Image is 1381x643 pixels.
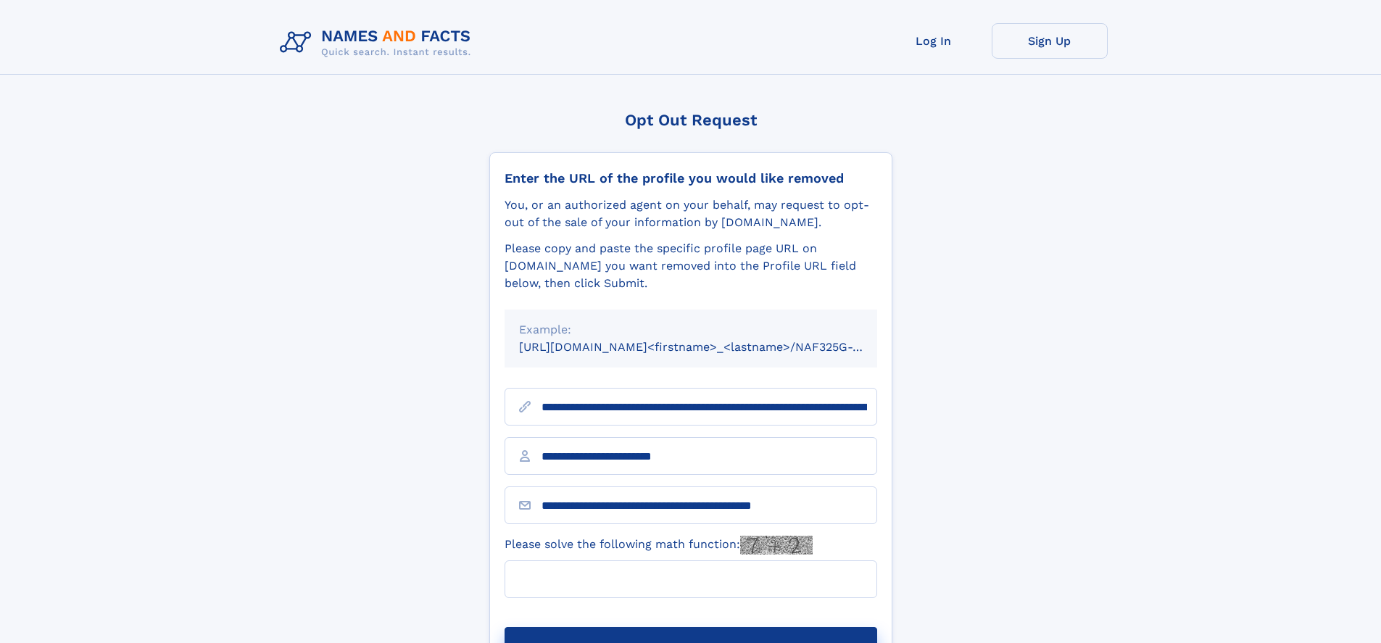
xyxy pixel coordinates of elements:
label: Please solve the following math function: [505,536,813,555]
div: Example: [519,321,863,339]
img: Logo Names and Facts [274,23,483,62]
div: Enter the URL of the profile you would like removed [505,170,877,186]
a: Log In [876,23,992,59]
a: Sign Up [992,23,1108,59]
div: You, or an authorized agent on your behalf, may request to opt-out of the sale of your informatio... [505,196,877,231]
div: Opt Out Request [489,111,892,129]
small: [URL][DOMAIN_NAME]<firstname>_<lastname>/NAF325G-xxxxxxxx [519,340,905,354]
div: Please copy and paste the specific profile page URL on [DOMAIN_NAME] you want removed into the Pr... [505,240,877,292]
